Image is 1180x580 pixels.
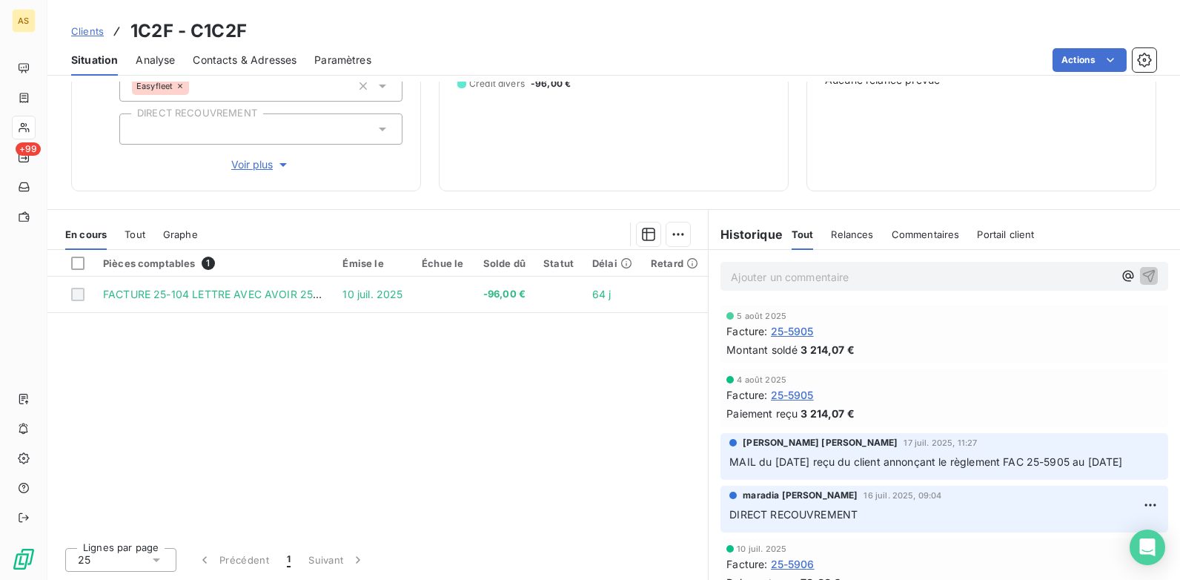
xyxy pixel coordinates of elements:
span: 25 [78,553,90,567]
span: Analyse [136,53,175,67]
span: 25-5905 [771,323,814,339]
a: Clients [71,24,104,39]
div: Open Intercom Messenger [1130,530,1165,565]
span: Tout [792,228,814,240]
div: Solde dû [483,257,526,269]
div: Échue le [422,257,464,269]
div: Statut [543,257,574,269]
span: DIRECT RECOUVREMENT [729,508,858,521]
span: Contacts & Adresses [193,53,296,67]
span: Easyfleet [136,82,173,90]
span: 25-5906 [771,556,815,572]
span: Voir plus [231,157,291,172]
h6: Historique [709,225,783,243]
span: 3 214,07 € [801,342,855,357]
span: 5 août 2025 [737,312,786,320]
span: Montant soldé [726,342,798,357]
span: [PERSON_NAME] [PERSON_NAME] [743,436,898,449]
button: Suivant [299,544,374,576]
div: AS [12,9,36,33]
span: -96,00 € [483,287,526,302]
span: +99 [16,142,41,156]
h3: 1C2F - C1C2F [130,18,247,45]
span: Paramètres [314,53,371,67]
span: 17 juil. 2025, 11:27 [904,438,977,447]
span: 1 [202,257,215,270]
span: Tout [125,228,145,240]
input: Ajouter une valeur [132,122,144,136]
span: Facture : [726,323,767,339]
span: En cours [65,228,107,240]
input: Ajouter une valeur [189,79,201,93]
img: Logo LeanPay [12,547,36,571]
div: Retard [651,257,699,269]
div: Émise le [342,257,404,269]
div: Pièces comptables [103,257,325,270]
span: Situation [71,53,118,67]
span: 1 [287,553,291,567]
span: Crédit divers [469,77,525,90]
button: 1 [278,544,299,576]
button: Actions [1053,48,1127,72]
span: 10 juil. 2025 [342,288,402,300]
span: FACTURE 25-104 LETTRE AVEC AVOIR 25-10837 [103,288,348,300]
span: Clients [71,25,104,37]
span: Portail client [977,228,1034,240]
button: Voir plus [119,156,402,173]
span: maradia [PERSON_NAME] [743,489,858,502]
span: Facture : [726,556,767,572]
span: 25-5905 [771,387,814,403]
div: Délai [592,257,633,269]
span: -96,00 € [531,77,571,90]
span: Graphe [163,228,198,240]
span: 16 juil. 2025, 09:04 [864,491,941,500]
span: 64 j [592,288,611,300]
span: Commentaires [892,228,960,240]
button: Précédent [188,544,278,576]
span: MAIL du [DATE] reçu du client annonçant le règlement FAC 25-5905 au [DATE] [729,455,1122,468]
span: 10 juil. 2025 [737,544,786,553]
span: Facture : [726,387,767,403]
span: Paiement reçu [726,406,798,421]
span: 3 214,07 € [801,406,855,421]
span: 4 août 2025 [737,375,786,384]
span: Relances [831,228,873,240]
